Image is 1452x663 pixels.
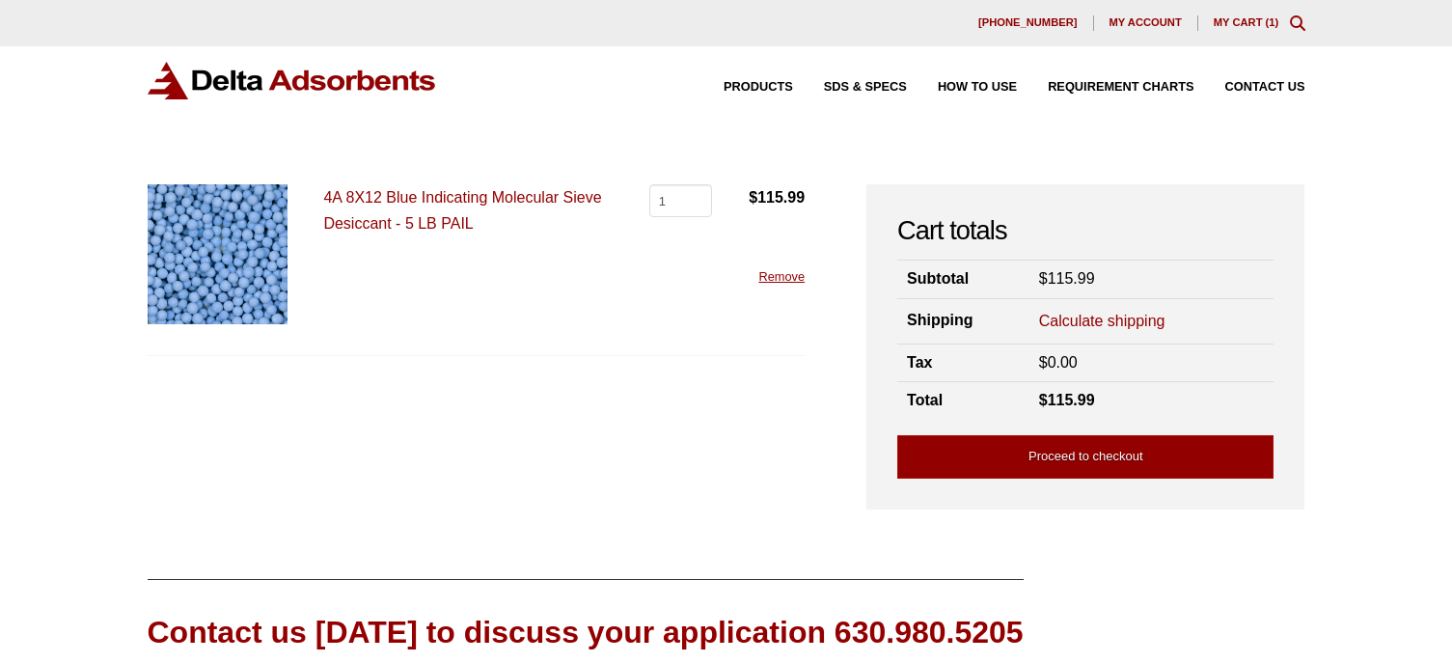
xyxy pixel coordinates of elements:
[793,81,907,94] a: SDS & SPECS
[749,189,805,206] bdi: 115.99
[907,81,1017,94] a: How to Use
[1269,16,1274,28] span: 1
[1039,354,1048,371] span: $
[148,184,288,324] img: 4A 8X12 Blue Indicating Molecular Sieve Desiccant - 5 LB PAIL
[1194,81,1305,94] a: Contact Us
[897,215,1274,247] h2: Cart totals
[1039,270,1048,287] span: $
[1110,17,1182,28] span: My account
[1039,392,1048,408] span: $
[938,81,1017,94] span: How to Use
[897,435,1274,479] a: Proceed to checkout
[1290,15,1305,31] div: Toggle Modal Content
[148,62,437,99] img: Delta Adsorbents
[897,382,1029,420] th: Total
[897,261,1029,298] th: Subtotal
[1225,81,1305,94] span: Contact Us
[1214,16,1279,28] a: My Cart (1)
[1048,81,1193,94] span: Requirement Charts
[1094,15,1198,31] a: My account
[897,345,1029,382] th: Tax
[693,81,793,94] a: Products
[824,81,907,94] span: SDS & SPECS
[649,184,712,217] input: Product quantity
[148,611,1024,654] div: Contact us [DATE] to discuss your application 630.980.5205
[323,189,601,232] a: 4A 8X12 Blue Indicating Molecular Sieve Desiccant - 5 LB PAIL
[963,15,1094,31] a: [PHONE_NUMBER]
[1039,354,1078,371] bdi: 0.00
[758,269,805,284] a: Remove this item
[1039,311,1165,332] a: Calculate shipping
[1017,81,1193,94] a: Requirement Charts
[749,189,757,206] span: $
[897,298,1029,344] th: Shipping
[1039,270,1095,287] bdi: 115.99
[1039,392,1095,408] bdi: 115.99
[724,81,793,94] span: Products
[978,17,1078,28] span: [PHONE_NUMBER]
